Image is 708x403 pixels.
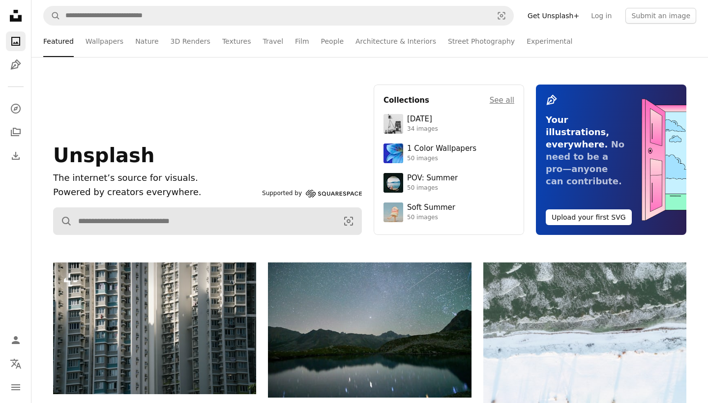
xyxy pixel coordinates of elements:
a: [DATE]34 images [383,114,514,134]
span: Your illustrations, everywhere. [546,115,609,149]
button: Search Unsplash [44,6,60,25]
a: Log in [585,8,618,24]
a: Travel [263,26,283,57]
a: People [321,26,344,57]
a: 1 Color Wallpapers50 images [383,144,514,163]
a: Tall apartment buildings with many windows and balconies. [53,323,256,332]
div: POV: Summer [407,173,458,183]
a: Download History [6,146,26,166]
img: Starry night sky over a calm mountain lake [268,262,471,398]
button: Submit an image [625,8,696,24]
button: Menu [6,377,26,397]
a: Photos [6,31,26,51]
h1: The internet’s source for visuals. [53,171,258,185]
a: Textures [222,26,251,57]
div: Soft Summer [407,203,455,213]
form: Find visuals sitewide [43,6,514,26]
p: Powered by creators everywhere. [53,185,258,200]
div: 1 Color Wallpapers [407,144,476,154]
button: Visual search [336,208,361,234]
a: POV: Summer50 images [383,173,514,193]
a: Illustrations [6,55,26,75]
a: See all [490,94,514,106]
a: Street Photography [448,26,515,57]
a: 3D Renders [171,26,210,57]
a: Wallpapers [86,26,123,57]
a: Explore [6,99,26,118]
img: premium_photo-1749544311043-3a6a0c8d54af [383,202,403,222]
img: premium_photo-1688045582333-c8b6961773e0 [383,144,403,163]
a: Home — Unsplash [6,6,26,28]
div: 50 images [407,184,458,192]
span: Unsplash [53,144,154,167]
a: Nature [135,26,158,57]
form: Find visuals sitewide [53,207,362,235]
button: Upload your first SVG [546,209,632,225]
div: 34 images [407,125,438,133]
h4: Collections [383,94,429,106]
a: Soft Summer50 images [383,202,514,222]
button: Search Unsplash [54,208,72,234]
div: 50 images [407,155,476,163]
a: Film [295,26,309,57]
button: Visual search [490,6,513,25]
div: 50 images [407,214,455,222]
img: Tall apartment buildings with many windows and balconies. [53,262,256,394]
a: Starry night sky over a calm mountain lake [268,325,471,334]
a: Architecture & Interiors [355,26,436,57]
a: Experimental [527,26,572,57]
img: premium_photo-1753820185677-ab78a372b033 [383,173,403,193]
a: Log in / Sign up [6,330,26,350]
img: photo-1682590564399-95f0109652fe [383,114,403,134]
a: Collections [6,122,26,142]
button: Language [6,354,26,374]
a: Snow covered landscape with frozen water [483,334,686,343]
a: Get Unsplash+ [522,8,585,24]
div: [DATE] [407,115,438,124]
a: Supported by [262,188,362,200]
